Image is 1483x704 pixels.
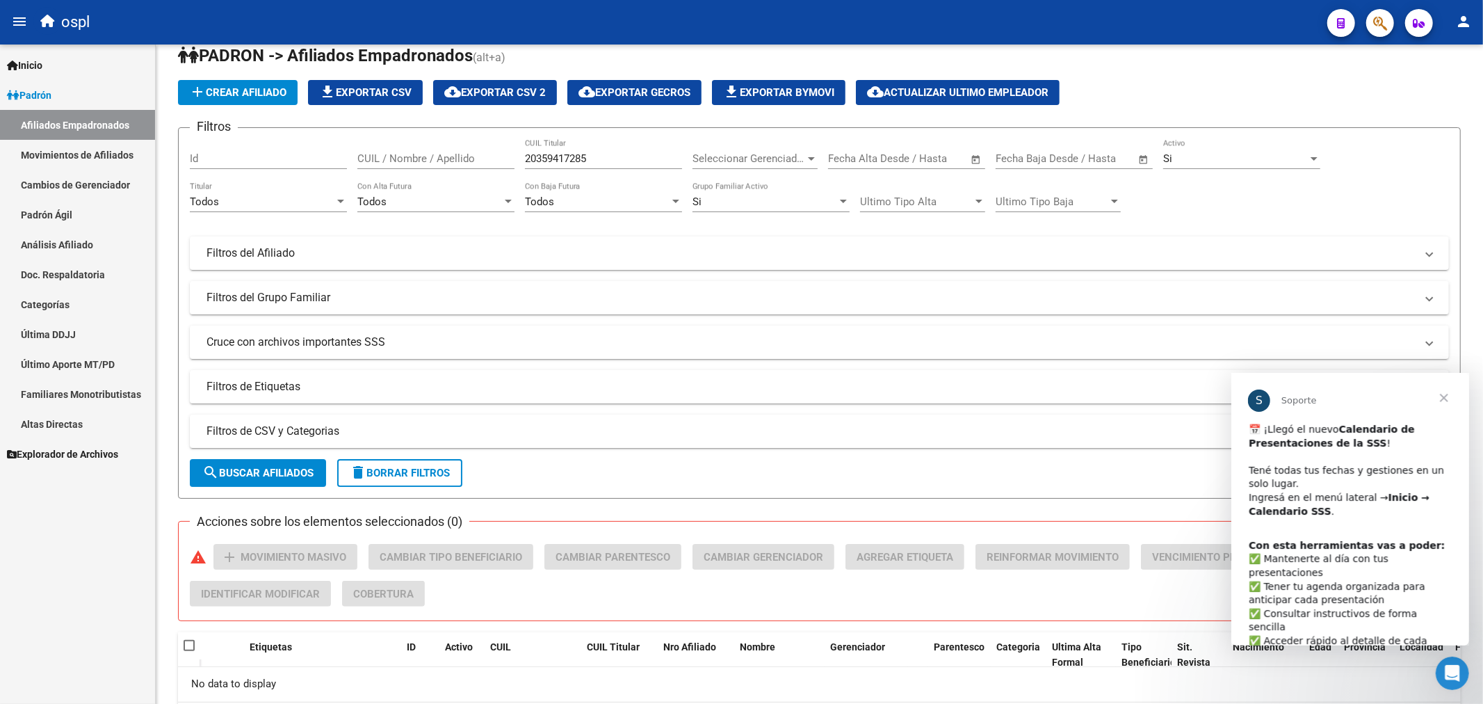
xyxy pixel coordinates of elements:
span: ospl [61,7,90,38]
div: No data to display [178,667,1461,702]
mat-icon: add [189,83,206,100]
datatable-header-cell: Localidad [1394,632,1450,678]
div: ​✅ Mantenerte al día con tus presentaciones ✅ Tener tu agenda organizada para anticipar cada pres... [17,166,220,330]
mat-icon: search [202,464,219,481]
mat-icon: cloud_download [867,83,884,100]
datatable-header-cell: Etiquetas [244,632,401,678]
span: Exportar CSV [319,86,412,99]
span: Identificar Modificar [201,588,320,600]
datatable-header-cell: Nacimiento [1227,632,1304,678]
datatable-header-cell: Nombre [734,632,825,678]
span: Movimiento Masivo [241,551,346,563]
span: Nombre [740,641,775,653]
mat-panel-title: Filtros del Afiliado [206,246,1416,261]
span: Activo [445,641,473,653]
button: Reinformar Movimiento [975,544,1130,570]
mat-icon: add [221,549,238,566]
span: Si [692,195,702,208]
mat-icon: cloud_download [444,83,461,100]
span: Ultima Alta Formal [1052,641,1101,669]
span: CUIL Titular [587,641,640,653]
datatable-header-cell: Sit. Revista [1172,632,1227,678]
button: Cobertura [342,581,425,607]
mat-icon: warning [190,549,206,566]
mat-icon: delete [350,464,366,481]
button: Borrar Filtros [337,459,462,487]
datatable-header-cell: Ultima Alta Formal [1046,632,1116,678]
span: Buscar Afiliados [202,467,314,479]
input: Fecha inicio [996,152,1052,165]
button: Movimiento Masivo [213,544,357,570]
datatable-header-cell: Edad [1304,632,1338,678]
span: Exportar Bymovi [723,86,834,99]
mat-icon: file_download [723,83,740,100]
span: Ultimo Tipo Baja [996,195,1108,208]
button: Cambiar Gerenciador [692,544,834,570]
span: Edad [1309,641,1331,653]
span: Inicio [7,58,42,73]
span: Localidad [1400,641,1443,653]
mat-expansion-panel-header: Filtros del Afiliado [190,237,1449,270]
input: Fecha fin [1064,152,1132,165]
span: Reinformar Movimiento [987,551,1119,563]
span: Explorador de Archivos [7,447,118,462]
button: Exportar GECROS [567,80,702,105]
span: Todos [190,195,219,208]
button: Exportar CSV [308,80,423,105]
span: PADRON -> Afiliados Empadronados [178,46,473,65]
button: Exportar Bymovi [712,80,845,105]
datatable-header-cell: CUIL Titular [581,632,658,678]
datatable-header-cell: CUIL [485,632,561,678]
button: Actualizar ultimo Empleador [856,80,1060,105]
span: Crear Afiliado [189,86,286,99]
span: Padrón [7,88,51,103]
button: Exportar CSV 2 [433,80,557,105]
span: Etiquetas [250,641,292,653]
datatable-header-cell: Parentesco [928,632,991,678]
span: Agregar Etiqueta [857,551,953,563]
span: Seleccionar Gerenciador [692,152,805,165]
span: Vencimiento PMI [1152,551,1242,563]
span: Cobertura [353,588,414,600]
button: Open calendar [969,152,984,168]
span: CUIL [490,641,511,653]
span: (alt+a) [473,51,505,64]
datatable-header-cell: Gerenciador [825,632,908,678]
span: Sit. Revista [1177,641,1210,669]
button: Cambiar Parentesco [544,544,681,570]
span: Tipo Beneficiario [1121,641,1176,669]
span: Todos [357,195,387,208]
span: Todos [525,195,554,208]
span: Nro Afiliado [663,641,716,653]
mat-icon: cloud_download [578,83,595,100]
button: Open calendar [1136,152,1152,168]
span: Exportar CSV 2 [444,86,546,99]
mat-expansion-panel-header: Cruce con archivos importantes SSS [190,326,1449,359]
mat-expansion-panel-header: Filtros de Etiquetas [190,370,1449,403]
datatable-header-cell: ID [401,632,439,678]
iframe: Intercom live chat [1436,657,1469,690]
span: Exportar GECROS [578,86,690,99]
button: Identificar Modificar [190,581,331,607]
mat-expansion-panel-header: Filtros de CSV y Categorias [190,415,1449,448]
mat-expansion-panel-header: Filtros del Grupo Familiar [190,281,1449,314]
span: Cambiar Tipo Beneficiario [380,551,522,563]
button: Vencimiento PMI [1141,544,1253,570]
span: Gerenciador [830,641,885,653]
datatable-header-cell: Provincia [1338,632,1394,678]
datatable-header-cell: Nro Afiliado [658,632,734,678]
button: Buscar Afiliados [190,459,326,487]
datatable-header-cell: Categoria [991,632,1046,678]
b: Con esta herramientas vas a poder: [17,167,213,178]
span: ID [407,641,416,653]
input: Fecha inicio [828,152,884,165]
span: Nacimiento [1233,641,1284,653]
mat-panel-title: Filtros de CSV y Categorias [206,424,1416,439]
button: Agregar Etiqueta [845,544,964,570]
mat-icon: file_download [319,83,336,100]
span: Si [1163,152,1172,165]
